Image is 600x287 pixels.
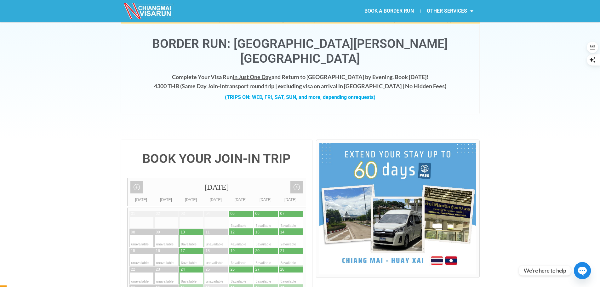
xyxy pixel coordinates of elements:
[255,267,260,272] div: 27
[127,152,306,165] h4: BOOK YOUR JOIN-IN TRIP
[225,94,375,100] strong: (TRIPS ON: WED, FRI, SAT, SUN, and more, depending on
[131,267,135,272] div: 22
[156,267,160,272] div: 23
[179,197,203,203] div: [DATE]
[128,178,306,197] div: [DATE]
[127,72,473,91] h4: Complete Your Visa Run and Return to [GEOGRAPHIC_DATA] by Evening. Book [DATE]! 4300 THB ( transp...
[206,267,210,272] div: 25
[134,17,158,22] strong: Since [DATE]
[358,4,420,18] a: BOOK A BORDER RUN
[131,211,135,216] div: 01
[231,230,235,235] div: 12
[134,17,467,22] span: , all non-Thai travelers must complete the [GEOGRAPHIC_DATA] Digital Arrival Card online [DATE] o...
[131,230,135,235] div: 08
[206,230,210,235] div: 11
[313,17,327,22] strong: (TDAC)
[181,267,185,272] div: 24
[280,211,284,216] div: 07
[300,4,480,18] nav: Menu
[129,197,154,203] div: [DATE]
[253,197,278,203] div: [DATE]
[181,211,185,216] div: 03
[181,230,185,235] div: 10
[231,267,235,272] div: 26
[280,267,284,272] div: 28
[203,197,228,203] div: [DATE]
[233,73,271,80] span: in Just One Day
[156,230,160,235] div: 09
[156,211,160,216] div: 02
[354,94,375,100] span: requests)
[154,197,179,203] div: [DATE]
[255,230,260,235] div: 13
[228,197,253,203] div: [DATE]
[420,4,480,18] a: OTHER SERVICES
[231,248,235,254] div: 19
[255,211,260,216] div: 06
[181,248,185,254] div: 17
[156,248,160,254] div: 16
[255,248,260,254] div: 20
[231,211,235,216] div: 05
[182,83,225,89] strong: Same Day Join-In
[280,248,284,254] div: 21
[131,248,135,254] div: 15
[280,230,284,235] div: 14
[278,197,303,203] div: [DATE]
[206,211,210,216] div: 04
[127,37,473,66] h1: Border Run: [GEOGRAPHIC_DATA][PERSON_NAME][GEOGRAPHIC_DATA]
[206,248,210,254] div: 18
